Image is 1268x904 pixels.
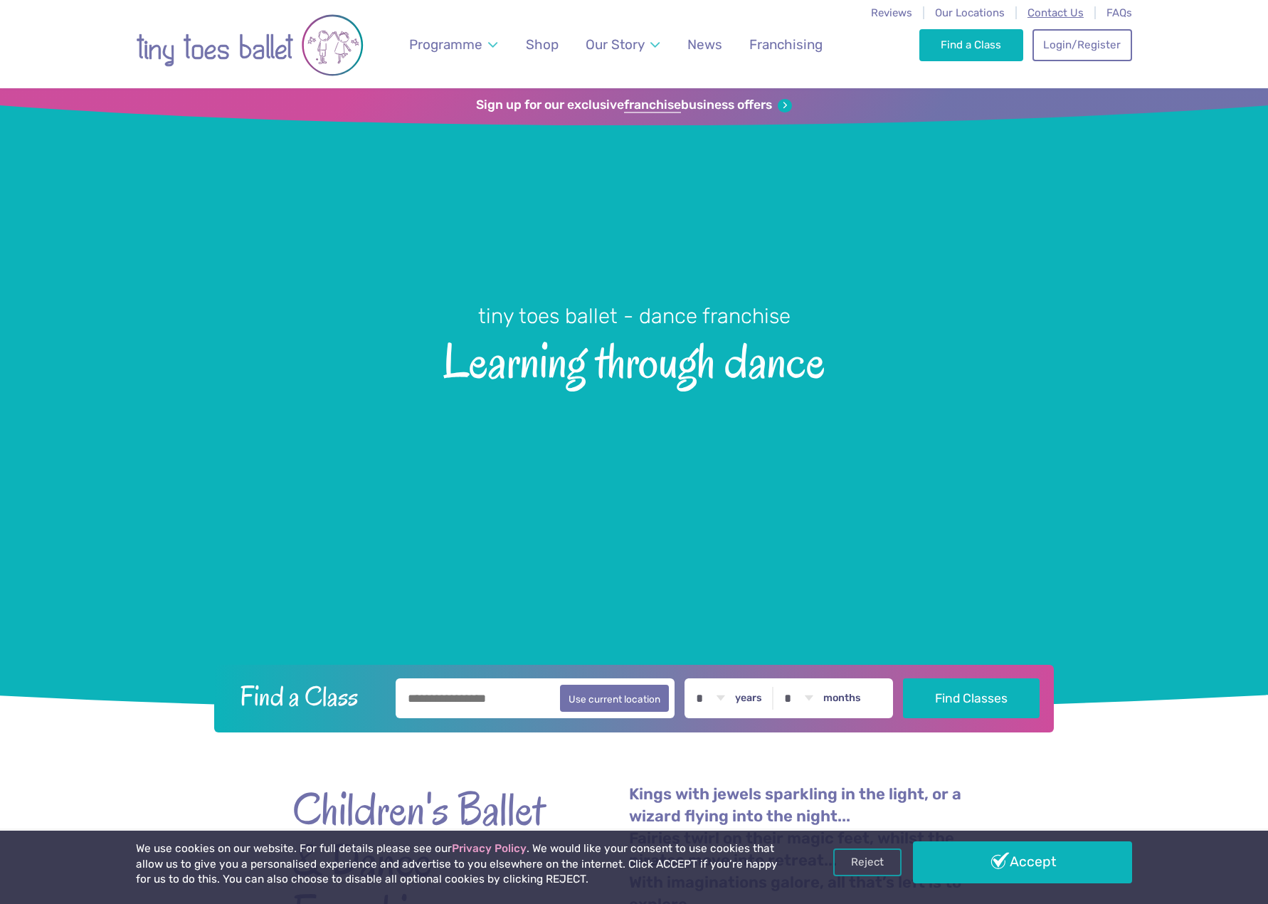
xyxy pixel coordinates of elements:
[1027,6,1084,19] a: Contact Us
[452,842,527,855] a: Privacy Policy
[136,841,783,888] p: We use cookies on our website. For full details please see our . We would like your consent to us...
[743,28,830,61] a: Franchising
[913,841,1132,883] a: Accept
[478,304,791,328] small: tiny toes ballet - dance franchise
[403,28,504,61] a: Programme
[526,36,559,53] span: Shop
[586,36,645,53] span: Our Story
[579,28,667,61] a: Our Story
[1106,6,1132,19] a: FAQs
[136,9,364,81] img: tiny toes ballet
[687,36,722,53] span: News
[935,6,1005,19] a: Our Locations
[919,29,1024,61] a: Find a Class
[476,98,791,113] a: Sign up for our exclusivefranchisebusiness offers
[1032,29,1132,61] a: Login/Register
[624,98,681,113] strong: franchise
[228,678,386,714] h2: Find a Class
[409,36,482,53] span: Programme
[903,678,1040,718] button: Find Classes
[25,330,1243,388] span: Learning through dance
[735,692,762,705] label: years
[519,28,566,61] a: Shop
[823,692,861,705] label: months
[871,6,912,19] a: Reviews
[749,36,823,53] span: Franchising
[833,848,902,876] a: Reject
[560,685,669,712] button: Use current location
[680,28,729,61] a: News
